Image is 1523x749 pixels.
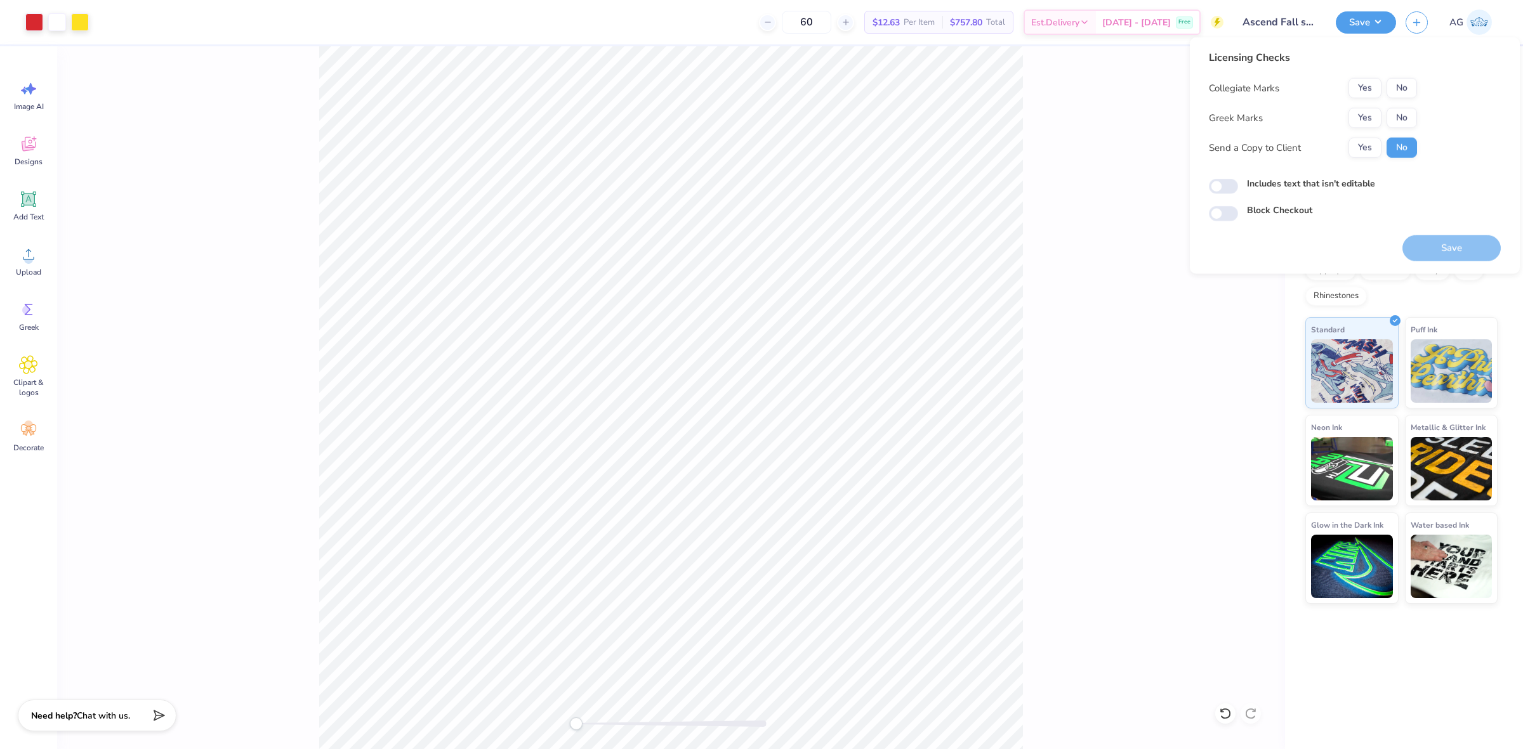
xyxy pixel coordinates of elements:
[1387,108,1417,128] button: No
[1311,323,1345,336] span: Standard
[1311,437,1393,500] img: Neon Ink
[1411,535,1493,598] img: Water based Ink
[77,710,130,722] span: Chat with us.
[1348,138,1381,158] button: Yes
[1305,287,1367,306] div: Rhinestones
[1209,81,1279,96] div: Collegiate Marks
[1411,518,1469,531] span: Water based Ink
[15,157,43,167] span: Designs
[8,377,49,398] span: Clipart & logos
[1311,518,1383,531] span: Glow in the Dark Ink
[1209,50,1417,65] div: Licensing Checks
[1336,11,1396,34] button: Save
[1348,78,1381,98] button: Yes
[1411,339,1493,403] img: Puff Ink
[19,322,39,332] span: Greek
[1178,18,1190,27] span: Free
[1311,339,1393,403] img: Standard
[1411,437,1493,500] img: Metallic & Glitter Ink
[1411,323,1437,336] span: Puff Ink
[1444,10,1498,35] a: AG
[1209,141,1301,155] div: Send a Copy to Client
[1102,16,1171,29] span: [DATE] - [DATE]
[1387,138,1417,158] button: No
[13,443,44,453] span: Decorate
[873,16,900,29] span: $12.63
[31,710,77,722] strong: Need help?
[16,267,41,277] span: Upload
[1247,204,1312,217] label: Block Checkout
[1449,15,1463,30] span: AG
[570,717,583,730] div: Accessibility label
[1311,420,1342,434] span: Neon Ink
[1031,16,1079,29] span: Est. Delivery
[986,16,1005,29] span: Total
[1348,108,1381,128] button: Yes
[950,16,982,29] span: $757.80
[13,212,44,222] span: Add Text
[904,16,935,29] span: Per Item
[782,11,831,34] input: – –
[1209,111,1263,126] div: Greek Marks
[14,101,44,112] span: Image AI
[1387,78,1417,98] button: No
[1311,535,1393,598] img: Glow in the Dark Ink
[1247,177,1375,190] label: Includes text that isn't editable
[1467,10,1492,35] img: Aljosh Eyron Garcia
[1233,10,1326,35] input: Untitled Design
[1411,420,1486,434] span: Metallic & Glitter Ink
